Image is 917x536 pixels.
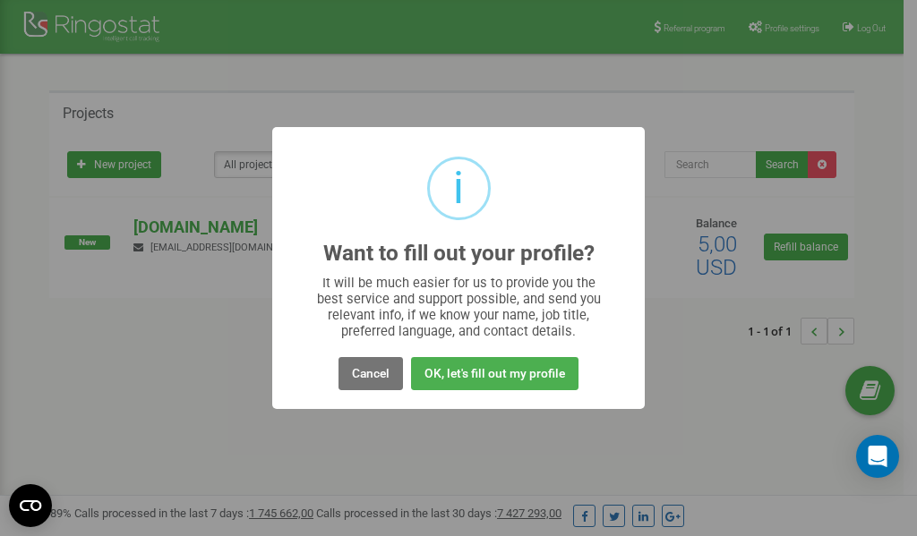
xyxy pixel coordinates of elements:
h2: Want to fill out your profile? [323,242,595,266]
button: Open CMP widget [9,484,52,527]
div: It will be much easier for us to provide you the best service and support possible, and send you ... [308,275,610,339]
button: Cancel [339,357,403,390]
div: Open Intercom Messenger [856,435,899,478]
div: i [453,159,464,217]
button: OK, let's fill out my profile [411,357,578,390]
